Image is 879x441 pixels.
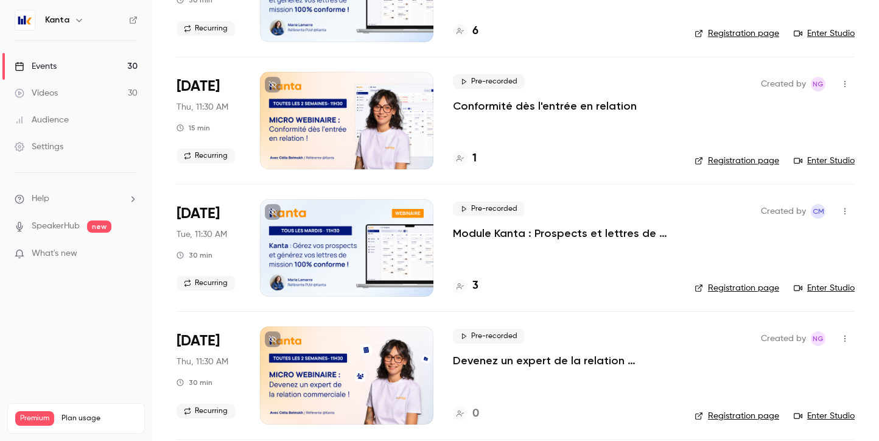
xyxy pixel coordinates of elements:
[695,155,779,167] a: Registration page
[813,77,824,91] span: NG
[177,21,235,36] span: Recurring
[761,77,806,91] span: Created by
[177,378,212,387] div: 30 min
[177,149,235,163] span: Recurring
[177,250,212,260] div: 30 min
[472,150,477,167] h4: 1
[794,282,855,294] a: Enter Studio
[453,202,525,216] span: Pre-recorded
[177,331,220,351] span: [DATE]
[177,356,228,368] span: Thu, 11:30 AM
[15,87,58,99] div: Videos
[177,228,227,241] span: Tue, 11:30 AM
[32,220,80,233] a: SpeakerHub
[813,204,824,219] span: CM
[453,226,675,241] a: Module Kanta : Prospects et lettres de mission
[15,60,57,72] div: Events
[32,192,49,205] span: Help
[45,14,69,26] h6: Kanta
[15,411,54,426] span: Premium
[15,114,69,126] div: Audience
[15,192,138,205] li: help-dropdown-opener
[453,74,525,89] span: Pre-recorded
[15,141,63,153] div: Settings
[761,204,806,219] span: Created by
[177,204,220,224] span: [DATE]
[794,410,855,422] a: Enter Studio
[453,406,479,422] a: 0
[177,404,235,418] span: Recurring
[177,199,240,297] div: Sep 23 Tue, 11:30 AM (Europe/Paris)
[472,406,479,422] h4: 0
[32,247,77,260] span: What's new
[453,329,525,344] span: Pre-recorded
[177,101,228,113] span: Thu, 11:30 AM
[15,10,35,30] img: Kanta
[813,331,824,346] span: NG
[811,204,825,219] span: Charlotte MARTEL
[472,278,478,294] h4: 3
[177,77,220,96] span: [DATE]
[453,278,478,294] a: 3
[453,23,478,40] a: 6
[794,155,855,167] a: Enter Studio
[453,353,675,368] a: Devenez un expert de la relation commerciale !
[761,331,806,346] span: Created by
[177,326,240,424] div: Sep 25 Thu, 11:30 AM (Europe/Paris)
[695,27,779,40] a: Registration page
[177,276,235,291] span: Recurring
[453,150,477,167] a: 1
[695,282,779,294] a: Registration page
[472,23,478,40] h4: 6
[794,27,855,40] a: Enter Studio
[811,331,825,346] span: Nicolas Guitard
[177,123,210,133] div: 15 min
[123,249,138,259] iframe: Noticeable Trigger
[811,77,825,91] span: Nicolas Guitard
[61,414,137,423] span: Plan usage
[87,220,111,233] span: new
[453,99,637,113] a: Conformité dès l'entrée en relation
[177,72,240,169] div: Sep 18 Thu, 11:30 AM (Europe/Paris)
[695,410,779,422] a: Registration page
